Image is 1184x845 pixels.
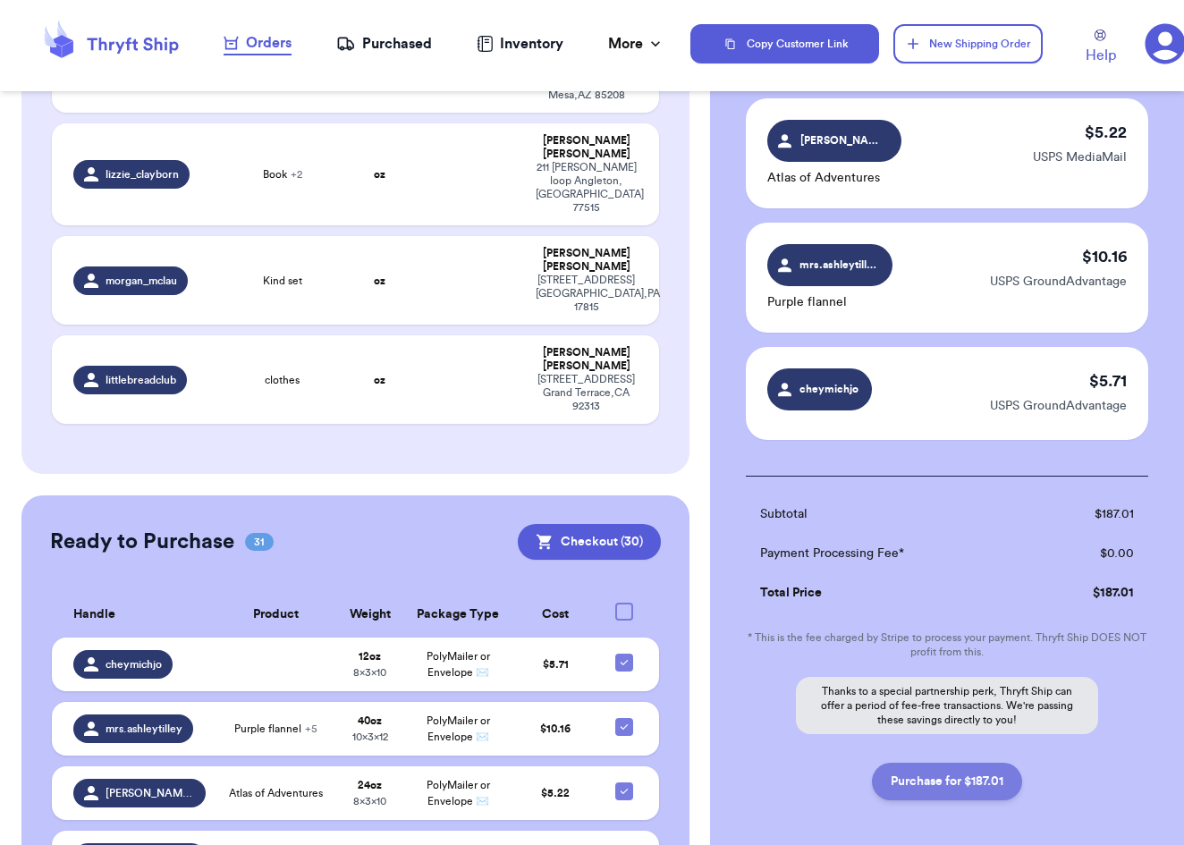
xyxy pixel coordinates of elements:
[767,293,892,311] p: Purple flannel
[374,375,385,385] strong: oz
[512,592,600,638] th: Cost
[746,494,1032,534] td: Subtotal
[224,32,292,55] a: Orders
[536,373,637,413] div: [STREET_ADDRESS] Grand Terrace , CA 92313
[990,273,1127,291] p: USPS GroundAdvantage
[263,274,302,288] span: Kind set
[536,161,637,215] div: 211 [PERSON_NAME] loop Angleton , [GEOGRAPHIC_DATA] 77515
[245,533,274,551] span: 31
[746,573,1032,613] td: Total Price
[358,780,382,790] strong: 24 oz
[1033,573,1148,613] td: $ 187.01
[536,346,637,373] div: [PERSON_NAME] [PERSON_NAME]
[427,780,490,807] span: PolyMailer or Envelope ✉️
[224,32,292,54] div: Orders
[767,169,901,187] p: Atlas of Adventures
[427,651,490,678] span: PolyMailer or Envelope ✉️
[800,132,885,148] span: [PERSON_NAME].m.e
[106,657,162,672] span: cheymichjo
[334,592,405,638] th: Weight
[305,723,317,734] span: + 5
[746,630,1148,659] p: * This is the fee charged by Stripe to process your payment. Thryft Ship DOES NOT profit from this.
[265,373,300,387] span: clothes
[353,667,386,678] span: 8 x 3 x 10
[1085,120,1127,145] p: $ 5.22
[374,275,385,286] strong: oz
[106,786,196,800] span: [PERSON_NAME].m.e
[872,763,1022,800] button: Purchase for $187.01
[746,534,1032,573] td: Payment Processing Fee*
[427,715,490,742] span: PolyMailer or Envelope ✉️
[1089,368,1127,393] p: $ 5.71
[893,24,1043,63] button: New Shipping Order
[1086,45,1116,66] span: Help
[1033,148,1127,166] p: USPS MediaMail
[536,274,637,314] div: [STREET_ADDRESS] [GEOGRAPHIC_DATA] , PA 17815
[540,723,571,734] span: $ 10.16
[1086,30,1116,66] a: Help
[358,715,382,726] strong: 40 oz
[106,373,176,387] span: littlebreadclub
[536,134,637,161] div: [PERSON_NAME] [PERSON_NAME]
[336,33,432,55] a: Purchased
[799,257,877,273] span: mrs.ashleytilley
[352,731,388,742] span: 10 x 3 x 12
[263,167,302,182] span: Book
[1033,494,1148,534] td: $ 187.01
[536,247,637,274] div: [PERSON_NAME] [PERSON_NAME]
[543,659,569,670] span: $ 5.71
[106,167,179,182] span: lizzie_clayborn
[73,605,115,624] span: Handle
[608,33,664,55] div: More
[477,33,563,55] a: Inventory
[229,786,323,800] span: Atlas of Adventures
[405,592,512,638] th: Package Type
[374,169,385,180] strong: oz
[50,528,234,556] h2: Ready to Purchase
[216,592,334,638] th: Product
[106,274,177,288] span: morgan_mclau
[798,381,860,397] span: cheymichjo
[990,397,1127,415] p: USPS GroundAdvantage
[1033,534,1148,573] td: $ 0.00
[359,651,381,662] strong: 12 oz
[518,524,661,560] button: Checkout (30)
[541,788,570,799] span: $ 5.22
[796,677,1098,734] p: Thanks to a special partnership perk, Thryft Ship can offer a period of fee-free transactions. We...
[353,796,386,807] span: 8 x 3 x 10
[234,722,317,736] span: Purple flannel
[690,24,878,63] button: Copy Customer Link
[106,722,182,736] span: mrs.ashleytilley
[291,169,302,180] span: + 2
[1082,244,1127,269] p: $ 10.16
